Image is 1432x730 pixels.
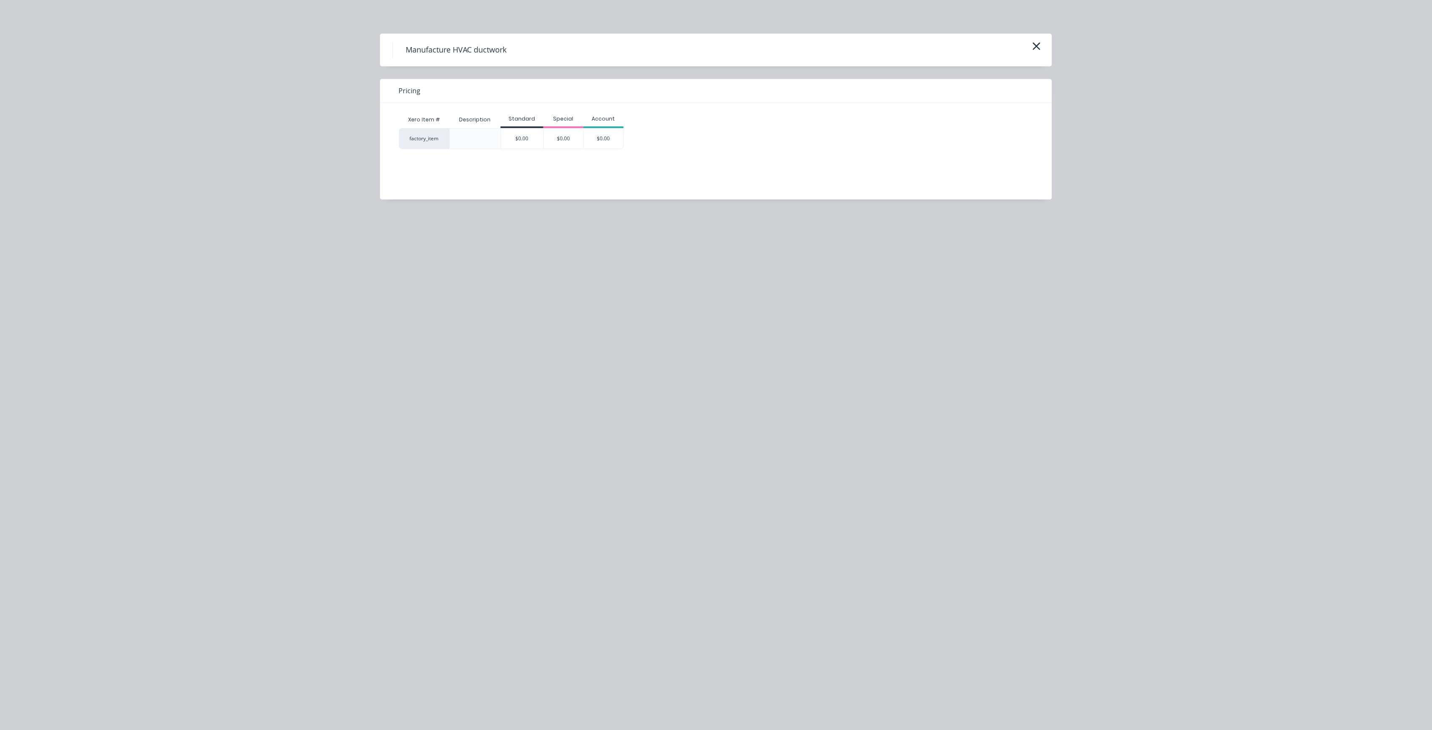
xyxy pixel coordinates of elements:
h4: Manufacture HVAC ductwork [393,42,519,58]
div: Description [452,109,497,130]
div: Account [583,115,624,123]
div: $0.00 [501,129,543,149]
div: Special [543,115,584,123]
div: Xero Item # [399,111,449,128]
div: $0.00 [584,129,623,149]
span: Pricing [399,86,420,96]
div: $0.00 [544,129,584,149]
div: Standard [501,115,543,123]
div: factory_item [399,128,449,149]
